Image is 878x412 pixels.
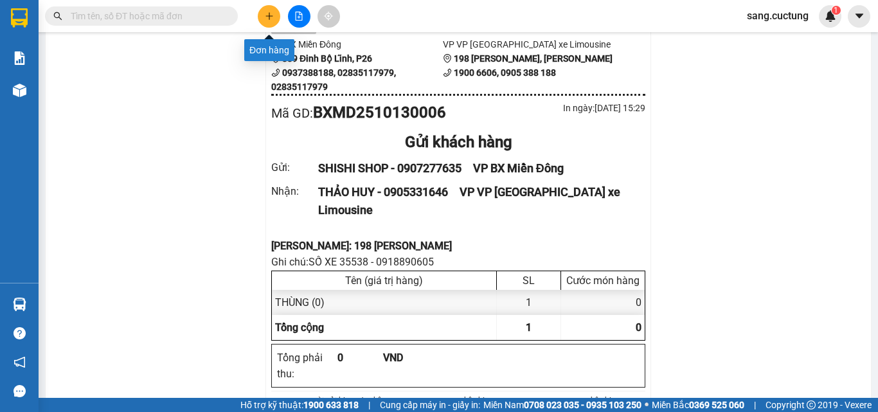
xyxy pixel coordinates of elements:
span: | [368,398,370,412]
span: phone [271,68,280,77]
li: Người gửi hàng xác nhận [297,395,393,406]
div: 0 [337,350,383,366]
div: VND [383,350,429,366]
img: icon-new-feature [825,10,836,22]
button: plus [258,5,280,28]
span: search [53,12,62,21]
span: copyright [807,400,816,409]
span: Mã GD : [271,105,313,121]
span: phone [443,68,452,77]
span: aim [324,12,333,21]
span: file-add [294,12,303,21]
span: caret-down [854,10,865,22]
div: Gửi khách hàng [271,130,645,155]
img: warehouse-icon [13,84,26,97]
span: Tổng cộng [275,321,324,334]
div: SL [500,274,557,287]
div: THẢO HUY - 0905331646 VP VP [GEOGRAPHIC_DATA] xe Limousine [318,183,630,220]
span: Miền Bắc [652,398,744,412]
div: 1 [497,290,561,315]
span: ⚪️ [645,402,649,408]
span: notification [13,356,26,368]
img: warehouse-icon [13,298,26,311]
div: [PERSON_NAME]: 198 [PERSON_NAME] [271,238,645,254]
div: 0 [561,290,645,315]
li: NV nhận hàng [424,395,519,406]
span: Hỗ trợ kỹ thuật: [240,398,359,412]
li: VP BX Miền Đông [271,37,443,51]
b: BXMD2510130006 [313,103,446,121]
li: Cúc Tùng [6,6,186,31]
strong: 1900 633 818 [303,400,359,410]
span: Cung cấp máy in - giấy in: [380,398,480,412]
li: NV nhận hàng [550,395,645,406]
span: 1 [834,6,838,15]
span: environment [443,54,452,63]
strong: 0708 023 035 - 0935 103 250 [524,400,641,410]
button: aim [318,5,340,28]
span: THÙNG (0) [275,296,325,309]
div: Gửi : [271,159,318,175]
span: sang.cuctung [737,8,819,24]
strong: 0369 525 060 [689,400,744,410]
div: Nhận : [271,183,318,199]
span: 0 [636,321,641,334]
b: 198 [PERSON_NAME], [PERSON_NAME] [454,53,613,64]
img: solution-icon [13,51,26,65]
div: SHISHI SHOP - 0907277635 VP BX Miền Đông [318,159,630,177]
img: logo-vxr [11,8,28,28]
span: Miền Nam [483,398,641,412]
span: environment [6,71,15,80]
span: 1 [526,321,532,334]
div: Đơn hàng [244,39,294,61]
b: 1900 6606, 0905 388 188 [454,67,556,78]
b: 339 Đinh Bộ Lĩnh, P26 [282,53,372,64]
div: Tổng phải thu : [277,350,337,382]
div: Tên (giá trị hàng) [275,274,493,287]
div: Cước món hàng [564,274,641,287]
sup: 1 [832,6,841,15]
button: caret-down [848,5,870,28]
button: file-add [288,5,310,28]
li: VP VP [GEOGRAPHIC_DATA] xe Limousine [443,37,614,51]
span: plus [265,12,274,21]
b: 0937388188, 02835117979, 02835117979 [271,67,396,92]
div: Ghi chú: SỐ XE 35538 - 0918890605 [271,254,645,270]
b: 339 Đinh Bộ Lĩnh, P26 [6,71,67,95]
li: VP BX Miền Đông [6,55,89,69]
span: | [754,398,756,412]
input: Tìm tên, số ĐT hoặc mã đơn [71,9,222,23]
span: question-circle [13,327,26,339]
div: In ngày: [DATE] 15:29 [458,101,645,115]
li: VP BX Phía Nam [GEOGRAPHIC_DATA] [89,55,171,97]
span: message [13,385,26,397]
